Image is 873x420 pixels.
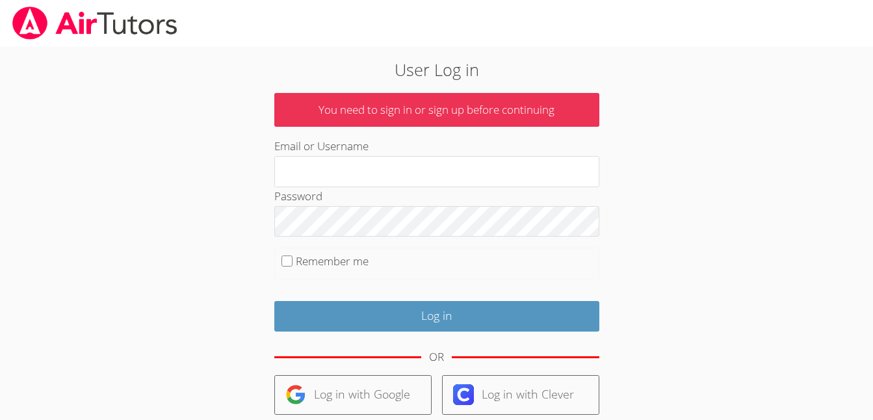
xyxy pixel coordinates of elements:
[11,7,179,40] img: airtutors_banner-c4298cdbf04f3fff15de1276eac7730deb9818008684d7c2e4769d2f7ddbe033.png
[274,138,369,153] label: Email or Username
[201,57,672,82] h2: User Log in
[274,301,599,332] input: Log in
[274,189,322,203] label: Password
[429,348,444,367] div: OR
[296,254,369,269] label: Remember me
[274,375,432,415] a: Log in with Google
[285,384,306,405] img: google-logo-50288ca7cdecda66e5e0955fdab243c47b7ad437acaf1139b6f446037453330a.svg
[453,384,474,405] img: clever-logo-6eab21bc6e7a338710f1a6ff85c0baf02591cd810cc4098c63d3a4b26e2feb20.svg
[442,375,599,415] a: Log in with Clever
[274,93,599,127] p: You need to sign in or sign up before continuing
